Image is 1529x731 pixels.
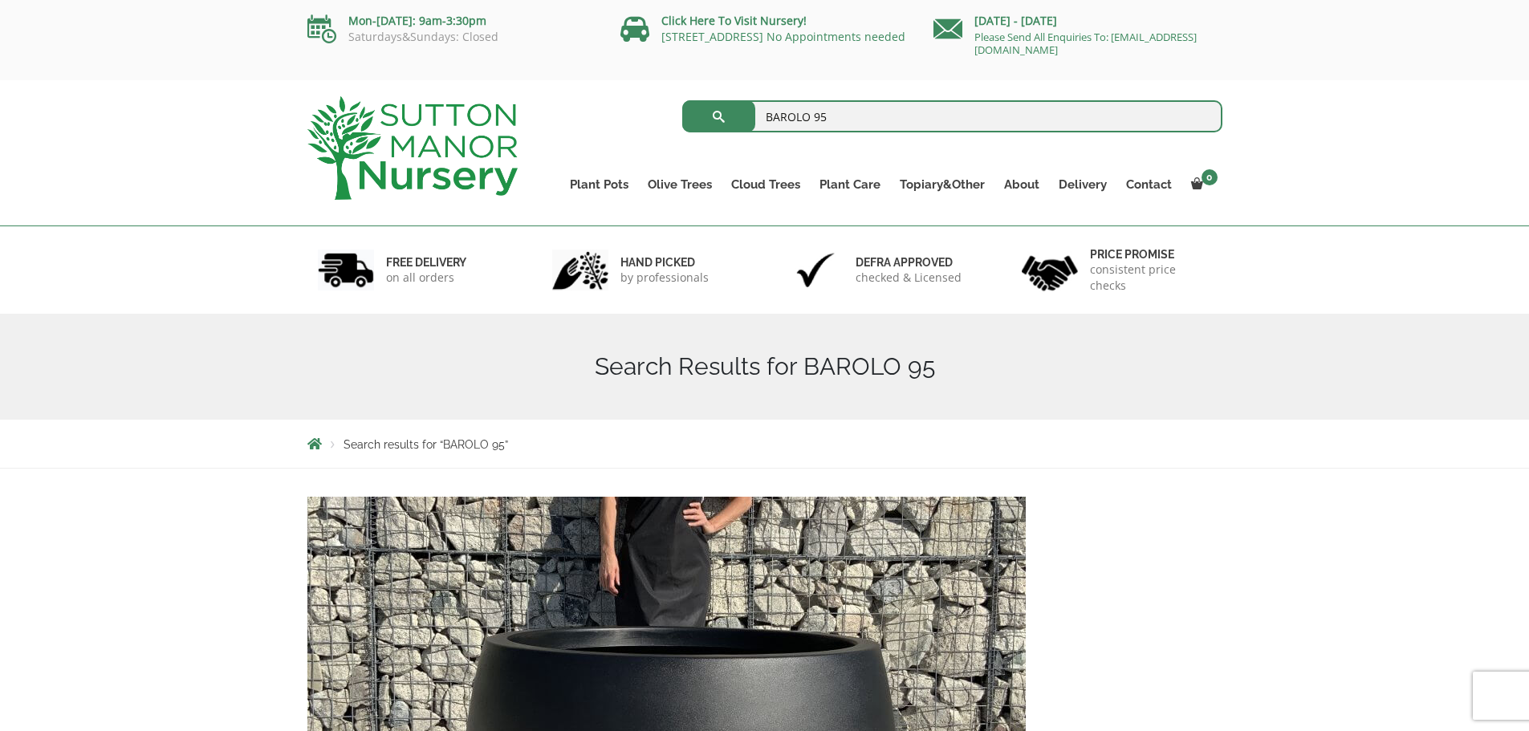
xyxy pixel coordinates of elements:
img: 2.jpg [552,250,608,290]
h6: hand picked [620,255,709,270]
a: 0 [1181,173,1222,196]
span: 0 [1202,169,1218,185]
h1: Search Results for BAROLO 95 [307,352,1222,381]
img: logo [307,96,518,200]
a: Plant Care [810,173,890,196]
h6: FREE DELIVERY [386,255,466,270]
a: Olive Trees [638,173,722,196]
p: on all orders [386,270,466,286]
a: Topiary&Other [890,173,994,196]
a: Contact [1116,173,1181,196]
p: checked & Licensed [856,270,962,286]
p: consistent price checks [1090,262,1212,294]
a: Cloud Trees [722,173,810,196]
p: Saturdays&Sundays: Closed [307,30,596,43]
p: Mon-[DATE]: 9am-3:30pm [307,11,596,30]
h6: Defra approved [856,255,962,270]
p: [DATE] - [DATE] [933,11,1222,30]
input: Search... [682,100,1222,132]
a: Plant Pots [560,173,638,196]
a: Click Here To Visit Nursery! [661,13,807,28]
a: Please Send All Enquiries To: [EMAIL_ADDRESS][DOMAIN_NAME] [974,30,1197,57]
img: 1.jpg [318,250,374,290]
img: 4.jpg [1022,246,1078,294]
a: [STREET_ADDRESS] No Appointments needed [661,29,905,44]
img: 3.jpg [787,250,844,290]
span: Search results for “BAROLO 95” [344,438,508,451]
a: About [994,173,1049,196]
p: by professionals [620,270,709,286]
h6: Price promise [1090,247,1212,262]
a: Delivery [1049,173,1116,196]
nav: Breadcrumbs [307,437,1222,450]
a: The Barolo Pot 95 Colour Black [307,660,1026,676]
